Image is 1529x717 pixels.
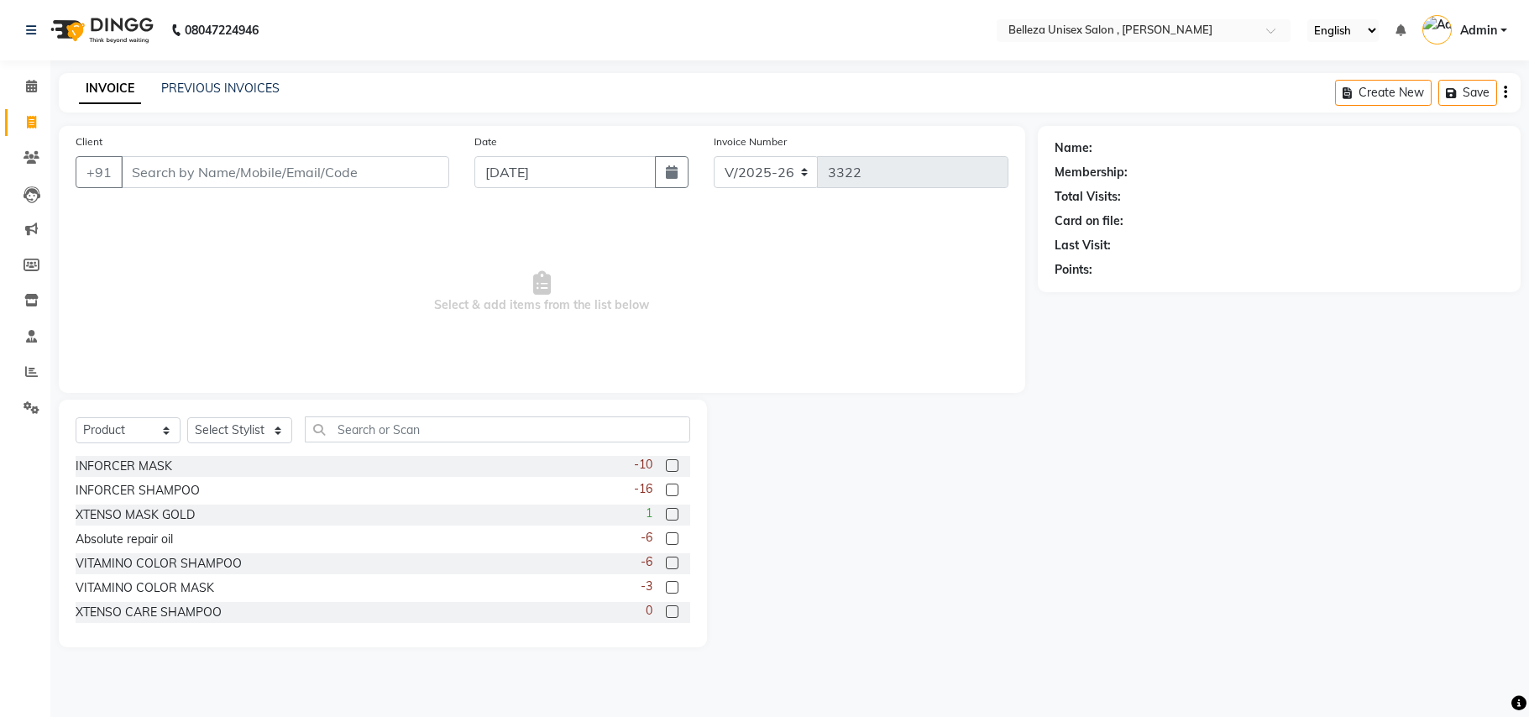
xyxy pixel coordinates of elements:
span: Admin [1460,22,1497,39]
input: Search by Name/Mobile/Email/Code [121,156,449,188]
span: 0 [646,602,652,620]
div: VITAMINO COLOR SHAMPOO [76,555,242,573]
div: Name: [1055,139,1092,157]
a: INVOICE [79,74,141,104]
div: Points: [1055,261,1092,279]
div: Total Visits: [1055,188,1121,206]
span: Select & add items from the list below [76,208,1008,376]
a: PREVIOUS INVOICES [161,81,280,96]
span: -6 [641,553,652,571]
div: Card on file: [1055,212,1123,230]
button: Create New [1335,80,1432,106]
div: Membership: [1055,164,1128,181]
div: XTENSO CARE SHAMPOO [76,604,222,621]
div: VITAMINO COLOR MASK [76,579,214,597]
input: Search or Scan [305,416,690,442]
label: Date [474,134,497,149]
span: -3 [641,578,652,595]
span: -10 [634,456,652,474]
button: Save [1438,80,1497,106]
label: Client [76,134,102,149]
label: Invoice Number [714,134,787,149]
img: Admin [1422,15,1452,44]
div: XTENSO MASK GOLD [76,506,195,524]
div: INFORCER SHAMPOO [76,482,200,500]
span: 1 [646,505,652,522]
span: -6 [641,529,652,547]
b: 08047224946 [185,7,259,54]
img: logo [43,7,158,54]
div: Last Visit: [1055,237,1111,254]
div: INFORCER MASK [76,458,172,475]
div: Absolute repair oil [76,531,173,548]
button: +91 [76,156,123,188]
span: -16 [634,480,652,498]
